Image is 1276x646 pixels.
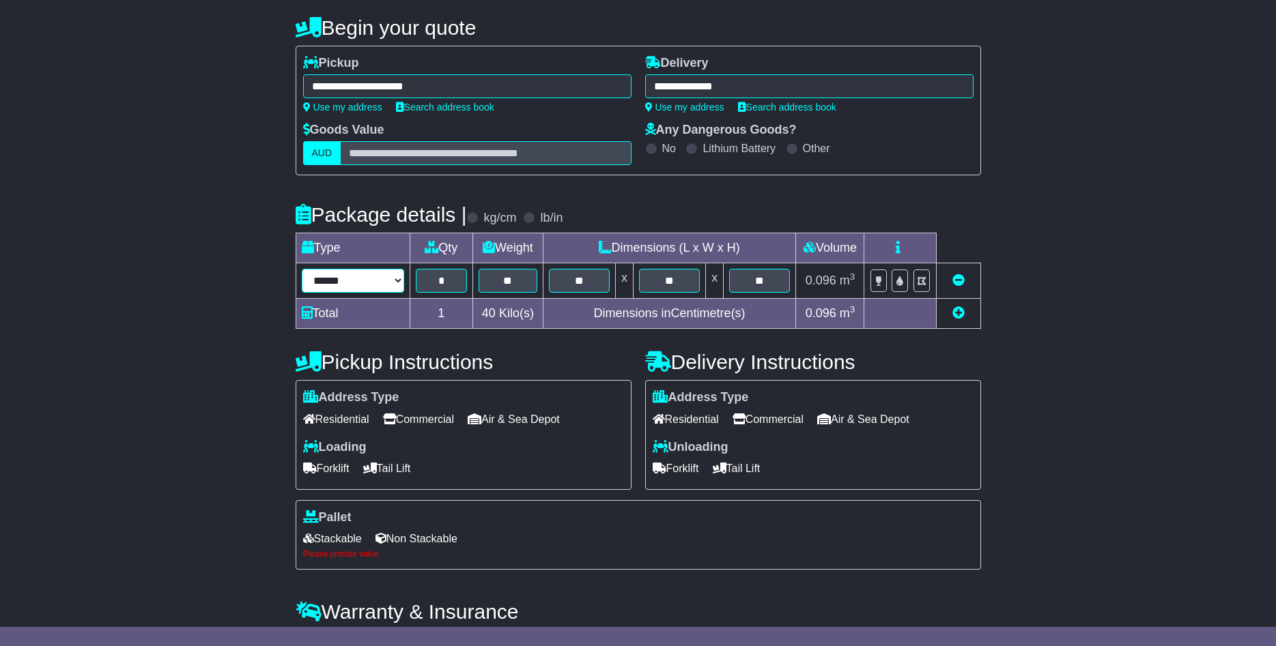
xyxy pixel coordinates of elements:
td: Dimensions in Centimetre(s) [543,299,796,329]
label: Other [803,142,830,155]
label: lb/in [540,211,563,226]
label: Goods Value [303,123,384,138]
div: Please provide value [303,549,974,559]
td: Volume [796,233,864,263]
td: Type [296,233,410,263]
td: Weight [473,233,543,263]
label: Loading [303,440,367,455]
a: Search address book [738,102,836,113]
span: Forklift [303,458,350,479]
span: Commercial [733,409,804,430]
label: Address Type [653,390,749,405]
span: Tail Lift [713,458,761,479]
span: m [840,306,855,320]
h4: Pickup Instructions [296,351,632,373]
td: Total [296,299,410,329]
a: Remove this item [952,274,965,287]
span: Air & Sea Depot [468,409,560,430]
label: No [662,142,676,155]
span: Forklift [653,458,699,479]
h4: Delivery Instructions [645,351,981,373]
label: Delivery [645,56,709,71]
td: 1 [410,299,473,329]
label: Address Type [303,390,399,405]
label: kg/cm [483,211,516,226]
label: Unloading [653,440,728,455]
span: Residential [303,409,369,430]
sup: 3 [850,271,855,282]
label: Lithium Battery [703,142,776,155]
span: Non Stackable [375,528,457,549]
label: Any Dangerous Goods? [645,123,797,138]
span: Stackable [303,528,362,549]
span: Tail Lift [363,458,411,479]
a: Use my address [303,102,382,113]
h4: Package details | [296,203,467,226]
span: 0.096 [806,274,836,287]
span: Commercial [383,409,454,430]
sup: 3 [850,304,855,314]
td: x [706,263,724,299]
h4: Begin your quote [296,16,981,39]
td: Dimensions (L x W x H) [543,233,796,263]
span: 40 [482,306,496,320]
span: Residential [653,409,719,430]
label: AUD [303,141,341,165]
span: 0.096 [806,306,836,320]
span: Air & Sea Depot [817,409,909,430]
td: x [615,263,633,299]
label: Pickup [303,56,359,71]
label: Pallet [303,510,352,525]
td: Kilo(s) [473,299,543,329]
h4: Warranty & Insurance [296,600,981,623]
a: Use my address [645,102,724,113]
td: Qty [410,233,473,263]
a: Add new item [952,306,965,320]
span: m [840,274,855,287]
a: Search address book [396,102,494,113]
